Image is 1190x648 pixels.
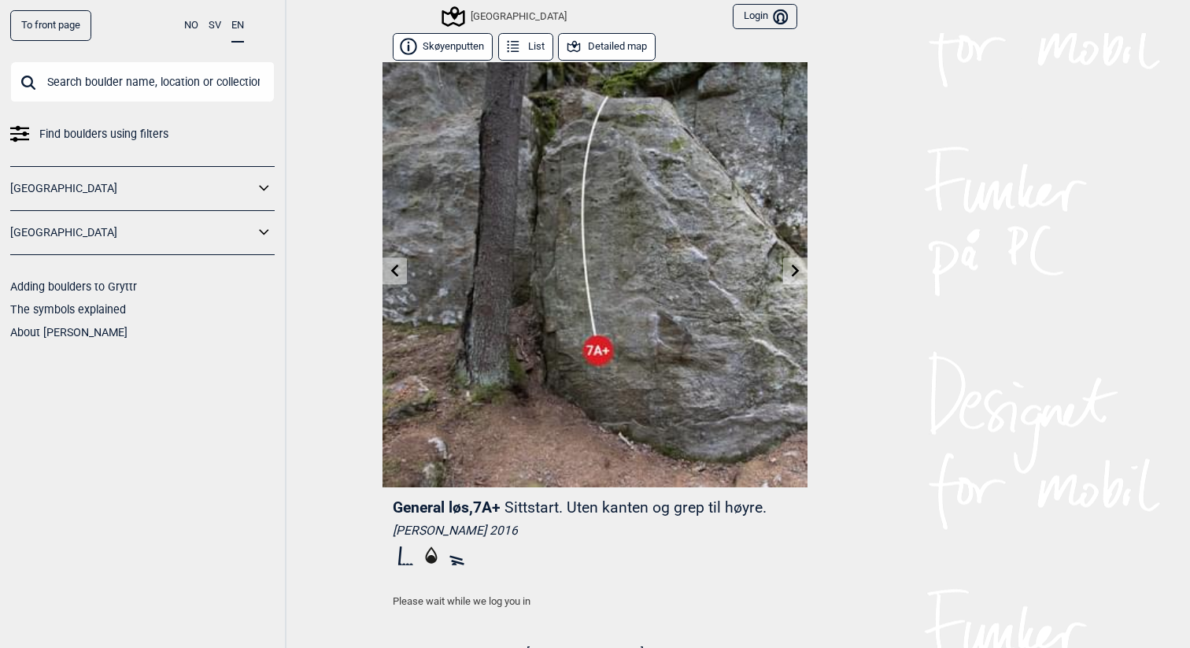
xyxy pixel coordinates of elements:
a: To front page [10,10,91,41]
a: [GEOGRAPHIC_DATA] [10,221,254,244]
span: General løs , 7A+ [393,498,501,517]
span: Find boulders using filters [39,123,168,146]
button: Skøyenputten [393,33,493,61]
button: EN [231,10,244,43]
button: Detailed map [558,33,656,61]
a: The symbols explained [10,303,126,316]
a: About [PERSON_NAME] [10,326,128,339]
a: Adding boulders to Gryttr [10,280,137,293]
button: Login [733,4,797,30]
input: Search boulder name, location or collection [10,61,275,102]
a: Find boulders using filters [10,123,275,146]
button: List [498,33,553,61]
div: [PERSON_NAME] 2016 [393,523,797,539]
p: Sittstart. Uten kanten og grep til høyre. [504,498,767,517]
div: [GEOGRAPHIC_DATA] [444,7,567,26]
p: Please wait while we log you in [393,594,797,609]
button: SV [209,10,221,41]
a: [GEOGRAPHIC_DATA] [10,177,254,200]
img: General los 200417 [382,62,807,487]
button: NO [184,10,198,41]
